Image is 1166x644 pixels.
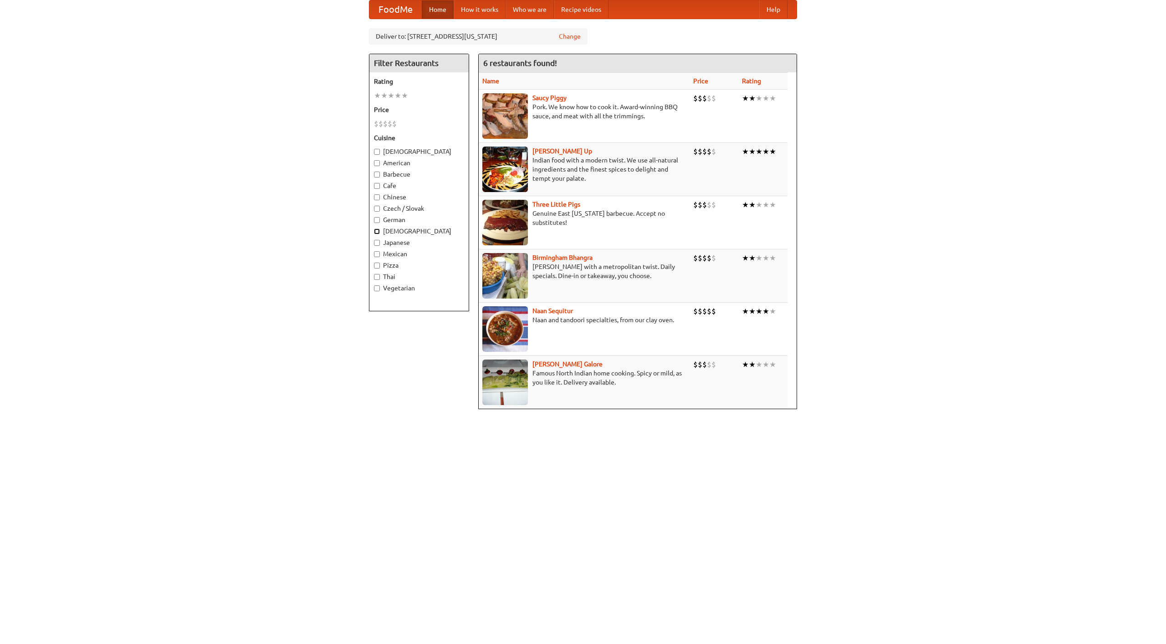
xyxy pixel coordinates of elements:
[383,119,388,129] li: $
[532,360,603,368] a: [PERSON_NAME] Galore
[454,0,506,19] a: How it works
[483,59,557,67] ng-pluralize: 6 restaurants found!
[711,253,716,263] li: $
[374,172,380,177] input: Barbecue
[482,209,686,227] p: Genuine East [US_STATE] barbecue. Accept no substitutes!
[707,147,711,157] li: $
[707,253,711,263] li: $
[392,119,397,129] li: $
[374,217,380,223] input: German
[401,91,408,101] li: ★
[702,93,707,103] li: $
[742,200,749,210] li: ★
[693,306,698,316] li: $
[532,201,580,208] a: Three Little Pigs
[742,360,749,370] li: ★
[374,91,381,101] li: ★
[769,147,776,157] li: ★
[756,360,762,370] li: ★
[374,105,464,114] h5: Price
[374,158,464,167] label: American
[374,263,380,269] input: Pizza
[374,249,464,259] label: Mexican
[374,193,464,202] label: Chinese
[749,147,756,157] li: ★
[742,147,749,157] li: ★
[742,93,749,103] li: ★
[554,0,609,19] a: Recipe videos
[374,261,464,270] label: Pizza
[482,102,686,121] p: Pork. We know how to cook it. Award-winning BBQ sauce, and meat with all the trimmings.
[693,200,698,210] li: $
[482,315,686,325] p: Naan and tandoori specialties, from our clay oven.
[482,93,528,139] img: saucy.jpg
[749,253,756,263] li: ★
[759,0,788,19] a: Help
[707,200,711,210] li: $
[374,119,378,129] li: $
[369,0,422,19] a: FoodMe
[482,156,686,183] p: Indian food with a modern twist. We use all-natural ingredients and the finest spices to delight ...
[374,228,380,234] input: [DEMOGRAPHIC_DATA]
[532,307,573,314] a: Naan Sequitur
[374,77,464,86] h5: Rating
[769,253,776,263] li: ★
[374,272,464,281] label: Thai
[381,91,388,101] li: ★
[707,93,711,103] li: $
[693,253,698,263] li: $
[532,147,592,155] a: [PERSON_NAME] Up
[374,285,380,291] input: Vegetarian
[702,360,707,370] li: $
[482,262,686,280] p: [PERSON_NAME] with a metropolitan twist. Daily specials. Dine-in or takeaway, you choose.
[369,54,469,72] h4: Filter Restaurants
[769,200,776,210] li: ★
[711,147,716,157] li: $
[698,147,702,157] li: $
[532,254,593,261] a: Birmingham Bhangra
[749,306,756,316] li: ★
[374,240,380,246] input: Japanese
[756,93,762,103] li: ★
[559,32,581,41] a: Change
[762,93,769,103] li: ★
[762,200,769,210] li: ★
[756,200,762,210] li: ★
[374,181,464,190] label: Cafe
[762,253,769,263] li: ★
[422,0,454,19] a: Home
[374,194,380,200] input: Chinese
[698,200,702,210] li: $
[378,119,383,129] li: $
[769,306,776,316] li: ★
[693,360,698,370] li: $
[532,94,567,101] a: Saucy Piggy
[742,77,761,85] a: Rating
[374,215,464,224] label: German
[693,147,698,157] li: $
[702,147,707,157] li: $
[707,306,711,316] li: $
[374,149,380,155] input: [DEMOGRAPHIC_DATA]
[482,77,499,85] a: Name
[707,360,711,370] li: $
[698,360,702,370] li: $
[702,253,707,263] li: $
[693,77,708,85] a: Price
[374,160,380,166] input: American
[711,93,716,103] li: $
[506,0,554,19] a: Who we are
[698,306,702,316] li: $
[749,360,756,370] li: ★
[702,306,707,316] li: $
[374,170,464,179] label: Barbecue
[374,147,464,156] label: [DEMOGRAPHIC_DATA]
[374,227,464,236] label: [DEMOGRAPHIC_DATA]
[374,133,464,142] h5: Cuisine
[388,119,392,129] li: $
